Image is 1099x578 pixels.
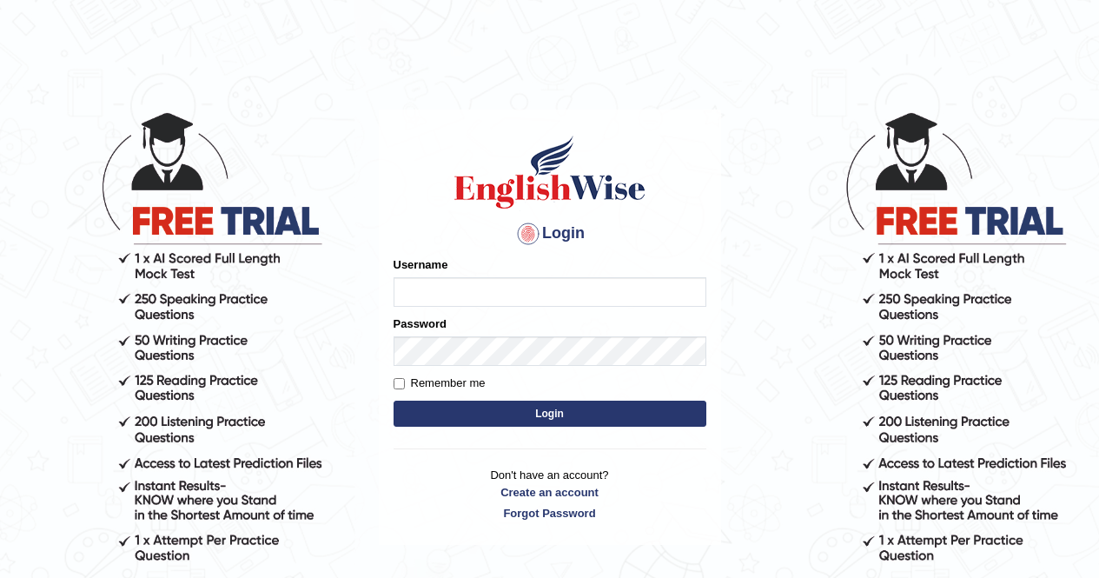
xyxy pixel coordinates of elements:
label: Remember me [394,375,486,392]
label: Password [394,316,447,332]
h4: Login [394,220,706,248]
button: Login [394,401,706,427]
img: Logo of English Wise sign in for intelligent practice with AI [451,133,649,211]
a: Forgot Password [394,505,706,522]
input: Remember me [394,378,405,389]
label: Username [394,256,448,273]
a: Create an account [394,484,706,501]
p: Don't have an account? [394,467,706,521]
